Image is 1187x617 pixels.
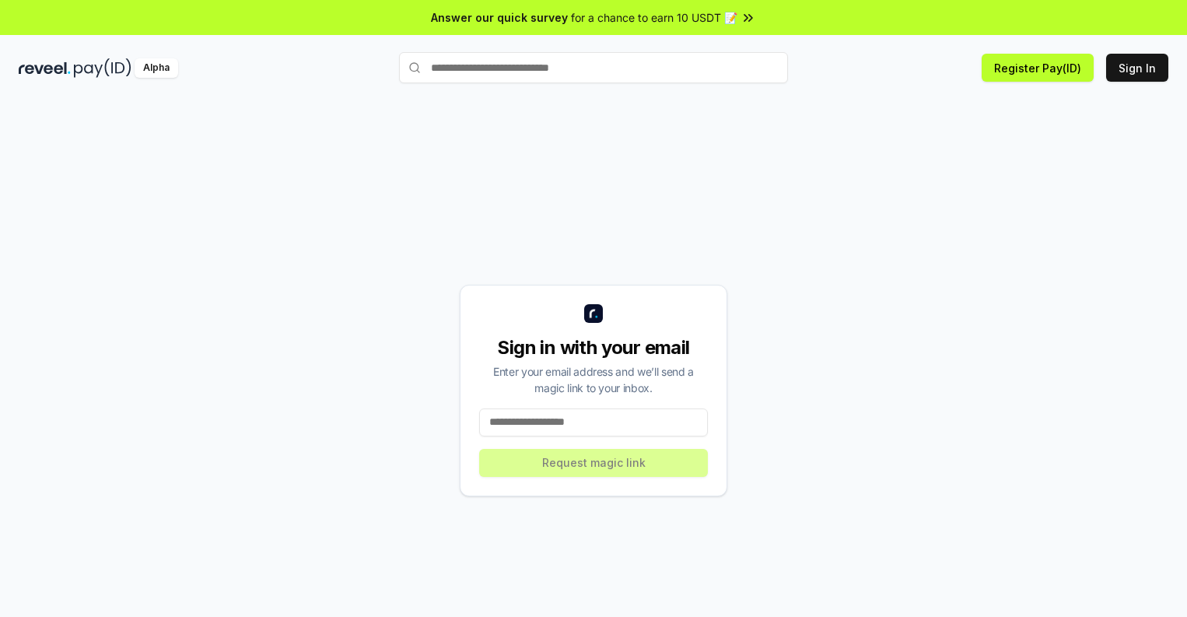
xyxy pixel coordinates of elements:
img: reveel_dark [19,58,71,78]
span: for a chance to earn 10 USDT 📝 [571,9,737,26]
div: Enter your email address and we’ll send a magic link to your inbox. [479,363,708,396]
span: Answer our quick survey [431,9,568,26]
img: logo_small [584,304,603,323]
div: Alpha [135,58,178,78]
img: pay_id [74,58,131,78]
button: Register Pay(ID) [982,54,1094,82]
div: Sign in with your email [479,335,708,360]
button: Sign In [1106,54,1168,82]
